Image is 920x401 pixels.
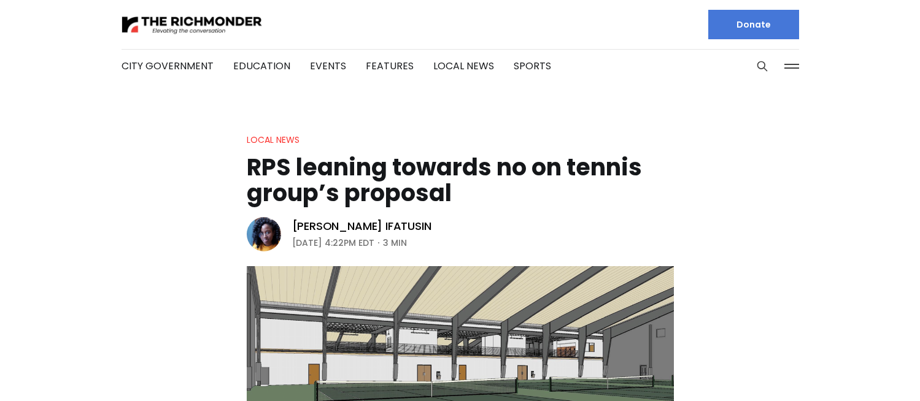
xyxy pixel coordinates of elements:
img: Victoria A. Ifatusin [247,217,281,251]
iframe: portal-trigger [816,341,920,401]
a: [PERSON_NAME] Ifatusin [292,219,431,234]
a: Features [366,59,414,73]
a: Sports [514,59,551,73]
a: City Government [122,59,214,73]
a: Local News [247,134,300,146]
button: Search this site [753,57,771,75]
span: 3 min [383,235,407,250]
a: Local News [433,59,494,73]
h1: RPS leaning towards no on tennis group’s proposal [247,155,674,206]
a: Events [310,59,346,73]
a: Donate [708,10,799,39]
time: [DATE] 4:22PM EDT [292,235,374,250]
a: Education [233,59,290,73]
img: The Richmonder [122,14,263,36]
